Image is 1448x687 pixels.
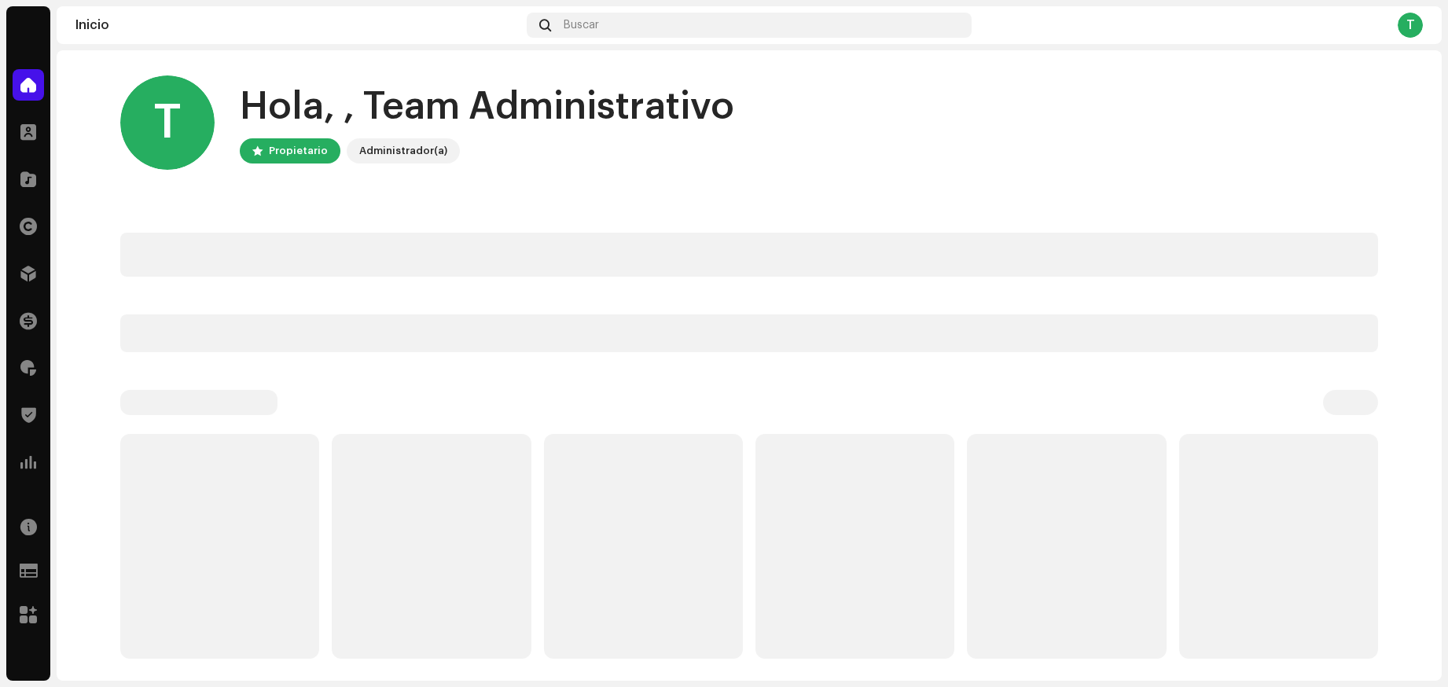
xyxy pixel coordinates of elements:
[359,141,447,160] div: Administrador(a)
[564,19,599,31] span: Buscar
[75,19,520,31] div: Inicio
[240,82,734,132] div: Hola, , Team Administrativo
[120,75,215,170] div: T
[269,141,328,160] div: Propietario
